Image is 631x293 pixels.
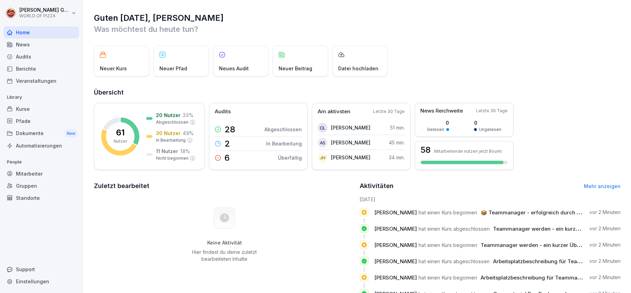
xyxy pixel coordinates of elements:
[94,181,355,191] h2: Zuletzt bearbeitet
[474,119,501,126] p: 0
[116,128,125,137] p: 61
[264,126,302,133] p: Abgeschlossen
[19,7,70,13] p: [PERSON_NAME] Goldmann
[374,225,417,232] span: [PERSON_NAME]
[481,209,597,216] span: 📦 Teammanager - erfolgreich durch den Tag
[589,225,621,232] p: vor 2 Minuten
[390,124,405,131] p: 51 min.
[225,140,230,148] p: 2
[190,249,260,263] p: Hier findest du deine zuletzt bearbeiteten Inhalte
[3,115,79,127] a: Pfade
[331,154,370,161] p: [PERSON_NAME]
[156,119,189,125] p: Abgeschlossen
[94,88,621,97] h2: Übersicht
[156,112,181,119] p: 20 Nutzer
[3,180,79,192] a: Gruppen
[419,258,490,265] span: hat einen Kurs abgeschlossen
[266,140,302,147] p: In Bearbeitung
[419,225,490,232] span: hat einen Kurs abgeschlossen
[374,258,417,265] span: [PERSON_NAME]
[584,183,621,189] a: Mehr anzeigen
[3,26,79,38] a: Home
[476,108,508,114] p: Letzte 30 Tage
[19,14,70,18] p: WORLD OF PIZZA
[493,225,606,232] span: Teammanager werden - ein kurzer Überblick
[318,123,327,133] div: CL
[419,274,477,281] span: hat einen Kurs begonnen
[3,103,79,115] a: Kurse
[3,92,79,103] p: Library
[338,65,378,72] p: Datei hochladen
[156,155,189,161] p: Nicht begonnen
[374,274,417,281] span: [PERSON_NAME]
[3,127,79,140] div: Dokumente
[3,168,79,180] a: Mitarbeiter
[183,130,194,137] p: 49 %
[374,242,417,248] span: [PERSON_NAME]
[421,146,431,154] h3: 58
[318,153,327,162] div: JH
[481,274,592,281] span: Arbeitsplatzbeschreibung für Teammanager
[434,149,502,154] p: Mitarbeitende nutzen jetzt Bounti
[493,258,605,265] span: Arbeitsplatzbeschreibung für Teammanager
[156,137,186,143] p: In Bearbeitung
[589,274,621,281] p: vor 2 Minuten
[3,263,79,275] div: Support
[589,241,621,248] p: vor 2 Minuten
[225,154,230,162] p: 6
[589,209,621,216] p: vor 2 Minuten
[427,119,449,126] p: 0
[180,148,190,155] p: 18 %
[318,108,350,116] p: Am aktivsten
[215,108,231,116] p: Audits
[331,139,370,146] p: [PERSON_NAME]
[389,154,405,161] p: 34 min.
[318,138,327,148] div: AS
[190,240,260,246] h5: Keine Aktivität
[219,65,249,72] p: Neues Audit
[479,126,501,133] p: Ungelesen
[389,139,405,146] p: 45 min.
[3,38,79,51] a: News
[183,112,193,119] p: 33 %
[156,148,178,155] p: 11 Nutzer
[589,258,621,265] p: vor 2 Minuten
[3,51,79,63] a: Audits
[419,209,477,216] span: hat einen Kurs begonnen
[373,108,405,115] p: Letzte 30 Tage
[3,275,79,287] a: Einstellungen
[3,75,79,87] a: Veranstaltungen
[420,107,463,115] p: News Reichweite
[3,63,79,75] a: Berichte
[427,126,444,133] p: Gelesen
[225,125,235,134] p: 28
[279,65,312,72] p: Neuer Beitrag
[65,130,77,137] div: New
[360,196,621,203] h6: [DATE]
[100,65,127,72] p: Neuer Kurs
[360,181,394,191] h2: Aktivitäten
[3,192,79,204] a: Standorte
[114,138,127,144] p: Nutzer
[419,242,477,248] span: hat einen Kurs begonnen
[156,130,181,137] p: 30 Nutzer
[3,140,79,152] div: Automatisierungen
[3,127,79,140] a: DokumenteNew
[331,124,370,131] p: [PERSON_NAME]
[94,12,621,24] h1: Guten [DATE], [PERSON_NAME]
[3,157,79,168] p: People
[374,209,417,216] span: [PERSON_NAME]
[159,65,187,72] p: Neuer Pfad
[278,154,302,161] p: Überfällig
